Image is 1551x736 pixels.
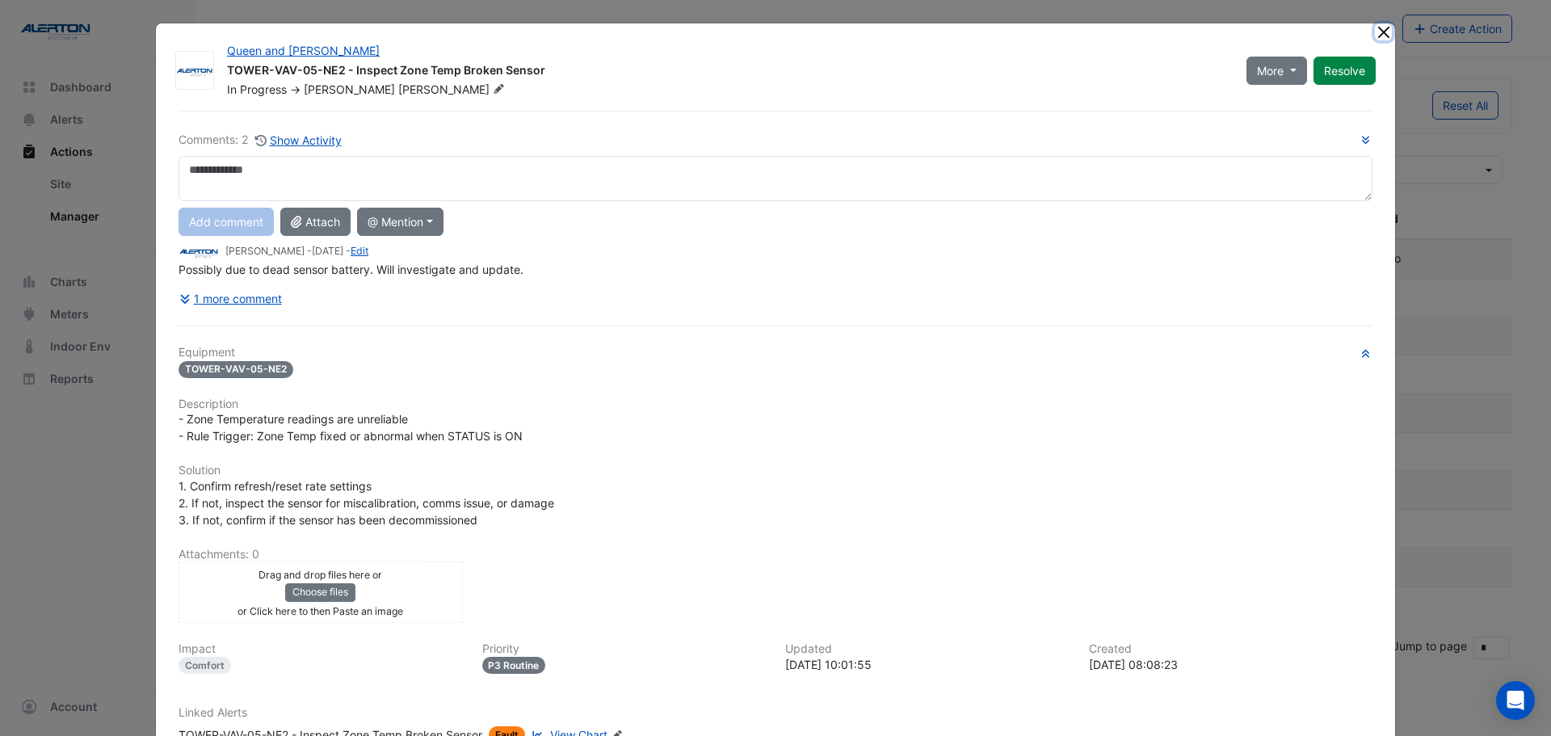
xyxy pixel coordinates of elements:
[179,263,523,276] span: Possibly due to dead sensor battery. Will investigate and update.
[179,706,1372,720] h6: Linked Alerts
[1375,23,1392,40] button: Close
[1089,642,1373,656] h6: Created
[482,657,546,674] div: P3 Routine
[482,642,767,656] h6: Priority
[227,44,380,57] a: Queen and [PERSON_NAME]
[179,346,1372,360] h6: Equipment
[351,245,368,257] a: Edit
[179,479,554,527] span: 1. Confirm refresh/reset rate settings 2. If not, inspect the sensor for miscalibration, comms is...
[1089,656,1373,673] div: [DATE] 08:08:23
[179,284,283,313] button: 1 more comment
[285,583,355,601] button: Choose files
[304,82,395,96] span: [PERSON_NAME]
[179,361,293,378] span: TOWER-VAV-05-NE2
[225,244,368,259] small: [PERSON_NAME] - -
[179,397,1372,411] h6: Description
[179,464,1372,477] h6: Solution
[290,82,301,96] span: ->
[179,131,343,149] div: Comments: 2
[398,82,508,98] span: [PERSON_NAME]
[280,208,351,236] button: Attach
[785,642,1070,656] h6: Updated
[179,642,463,656] h6: Impact
[785,656,1070,673] div: [DATE] 10:01:55
[254,131,343,149] button: Show Activity
[258,569,382,581] small: Drag and drop files here or
[176,63,213,79] img: Alerton
[1257,62,1284,79] span: More
[237,605,403,617] small: or Click here to then Paste an image
[179,548,1372,561] h6: Attachments: 0
[1496,681,1535,720] div: Open Intercom Messenger
[179,657,231,674] div: Comfort
[179,243,219,261] img: Alerton
[1246,57,1307,85] button: More
[312,245,343,257] span: 2025-09-02 10:01:55
[227,82,287,96] span: In Progress
[227,62,1227,82] div: TOWER-VAV-05-NE2 - Inspect Zone Temp Broken Sensor
[179,412,523,443] span: - Zone Temperature readings are unreliable - Rule Trigger: Zone Temp fixed or abnormal when STATU...
[1314,57,1376,85] button: Resolve
[357,208,443,236] button: @ Mention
